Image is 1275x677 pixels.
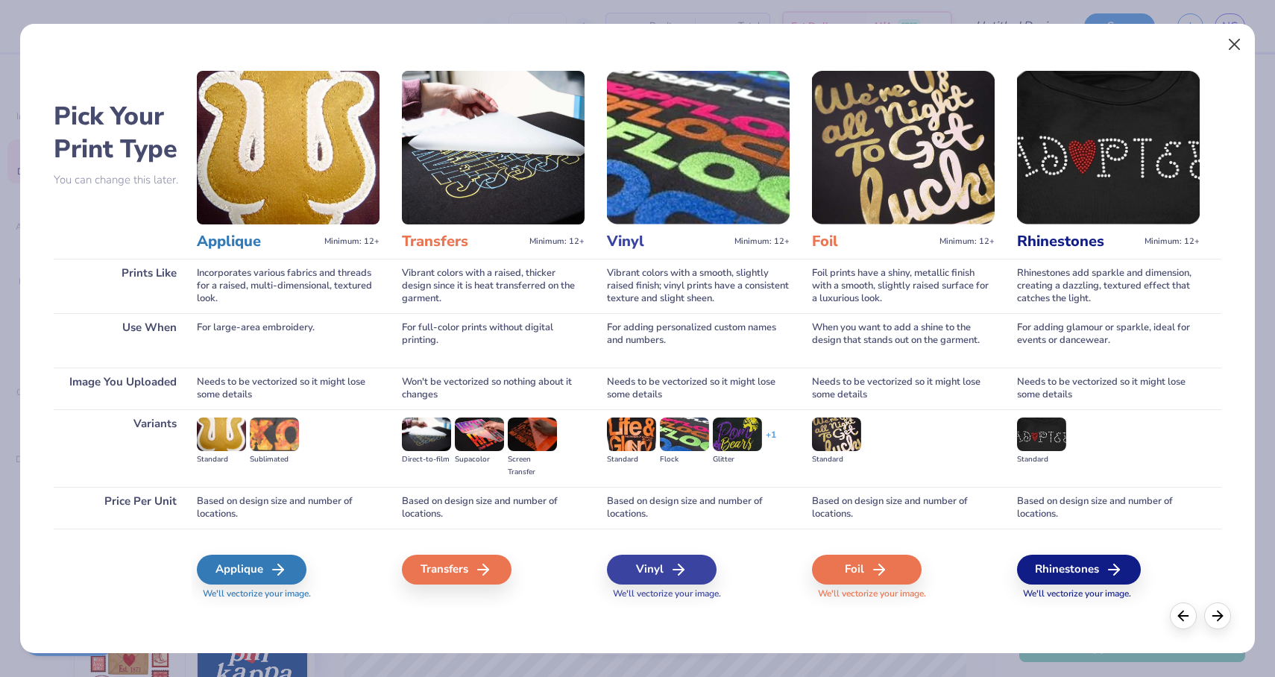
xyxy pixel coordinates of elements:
div: Foil prints have a shiny, metallic finish with a smooth, slightly raised surface for a luxurious ... [812,259,995,313]
span: We'll vectorize your image. [197,588,380,600]
span: We'll vectorize your image. [1017,588,1200,600]
span: Minimum: 12+ [1145,236,1200,247]
div: Applique [197,555,306,585]
div: For adding glamour or sparkle, ideal for events or dancewear. [1017,313,1200,368]
div: Based on design size and number of locations. [812,487,995,529]
img: Direct-to-film [402,418,451,450]
div: Foil [812,555,922,585]
div: Won't be vectorized so nothing about it changes [402,368,585,409]
div: For full-color prints without digital printing. [402,313,585,368]
span: Minimum: 12+ [939,236,995,247]
h3: Foil [812,232,934,251]
span: We'll vectorize your image. [607,588,790,600]
button: Close [1221,31,1249,59]
img: Vinyl [607,71,790,224]
div: Flock [660,453,709,466]
div: Vinyl [607,555,717,585]
div: Rhinestones [1017,555,1141,585]
div: Rhinestones add sparkle and dimension, creating a dazzling, textured effect that catches the light. [1017,259,1200,313]
div: Based on design size and number of locations. [1017,487,1200,529]
div: Supacolor [455,453,504,466]
div: Transfers [402,555,511,585]
div: Needs to be vectorized so it might lose some details [1017,368,1200,409]
div: Standard [812,453,861,466]
div: Image You Uploaded [54,368,192,409]
h3: Vinyl [607,232,728,251]
div: Standard [197,453,246,466]
div: Standard [607,453,656,466]
div: Use When [54,313,192,368]
h3: Transfers [402,232,523,251]
img: Standard [607,418,656,450]
div: Price Per Unit [54,487,192,529]
div: Based on design size and number of locations. [402,487,585,529]
div: Based on design size and number of locations. [607,487,790,529]
img: Foil [812,71,995,224]
img: Applique [197,71,380,224]
div: For adding personalized custom names and numbers. [607,313,790,368]
span: Minimum: 12+ [324,236,380,247]
h2: Pick Your Print Type [54,100,192,166]
h3: Rhinestones [1017,232,1139,251]
div: Needs to be vectorized so it might lose some details [197,368,380,409]
div: Vibrant colors with a smooth, slightly raised finish; vinyl prints have a consistent texture and ... [607,259,790,313]
div: Based on design size and number of locations. [197,487,380,529]
img: Glitter [713,418,762,450]
div: Vibrant colors with a raised, thicker design since it is heat transferred on the garment. [402,259,585,313]
div: Needs to be vectorized so it might lose some details [607,368,790,409]
img: Standard [812,418,861,450]
img: Flock [660,418,709,450]
div: + 1 [766,429,776,454]
img: Standard [197,418,246,450]
span: Minimum: 12+ [529,236,585,247]
div: For large-area embroidery. [197,313,380,368]
div: Direct-to-film [402,453,451,466]
span: We'll vectorize your image. [812,588,995,600]
div: Prints Like [54,259,192,313]
img: Supacolor [455,418,504,450]
p: You can change this later. [54,174,192,186]
img: Screen Transfer [508,418,557,450]
div: Glitter [713,453,762,466]
h3: Applique [197,232,318,251]
div: Needs to be vectorized so it might lose some details [812,368,995,409]
img: Rhinestones [1017,71,1200,224]
span: Minimum: 12+ [734,236,790,247]
div: When you want to add a shine to the design that stands out on the garment. [812,313,995,368]
div: Sublimated [250,453,299,466]
img: Sublimated [250,418,299,450]
div: Standard [1017,453,1066,466]
div: Variants [54,409,192,486]
div: Screen Transfer [508,453,557,479]
div: Incorporates various fabrics and threads for a raised, multi-dimensional, textured look. [197,259,380,313]
img: Standard [1017,418,1066,450]
img: Transfers [402,71,585,224]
